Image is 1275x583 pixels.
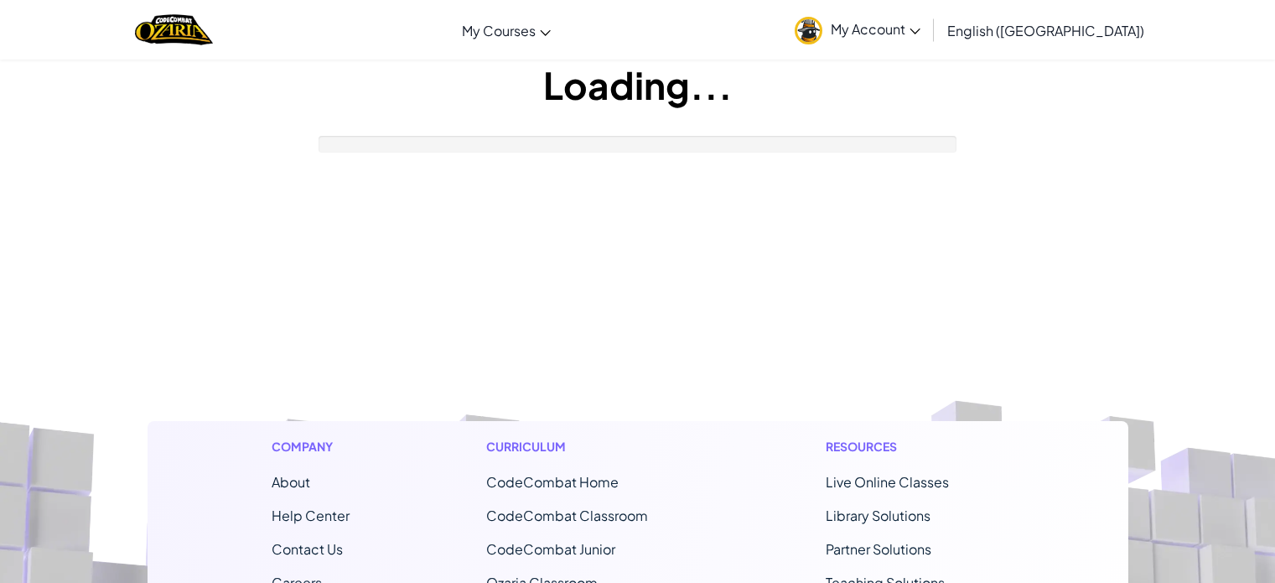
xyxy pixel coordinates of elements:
img: avatar [795,17,822,44]
img: Home [135,13,213,47]
h1: Curriculum [486,438,689,455]
span: English ([GEOGRAPHIC_DATA]) [947,22,1144,39]
span: My Courses [462,22,536,39]
span: CodeCombat Home [486,473,619,491]
span: Contact Us [272,540,343,558]
a: CodeCombat Classroom [486,507,648,524]
a: My Courses [454,8,559,53]
h1: Company [272,438,350,455]
a: Partner Solutions [826,540,931,558]
a: CodeCombat Junior [486,540,615,558]
a: My Account [786,3,929,56]
h1: Resources [826,438,1004,455]
span: My Account [831,20,920,38]
a: Help Center [272,507,350,524]
a: Library Solutions [826,507,930,524]
a: Ozaria by CodeCombat logo [135,13,213,47]
a: About [272,473,310,491]
a: Live Online Classes [826,473,949,491]
a: English ([GEOGRAPHIC_DATA]) [939,8,1153,53]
